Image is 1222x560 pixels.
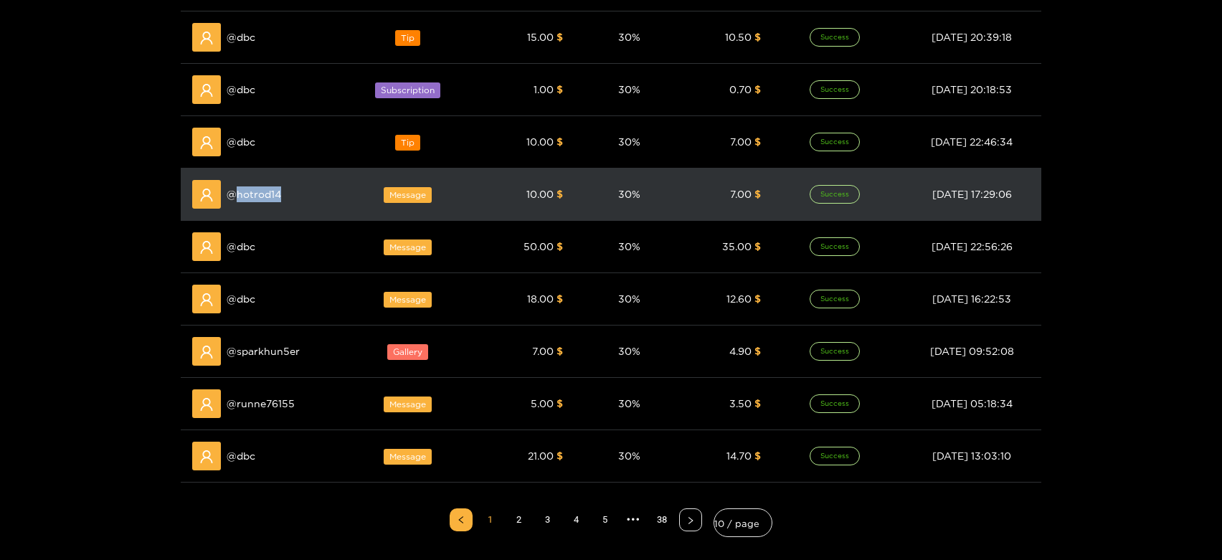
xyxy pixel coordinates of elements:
[556,136,563,147] span: $
[722,241,752,252] span: 35.00
[594,509,615,531] a: 5
[199,345,214,359] span: user
[618,241,640,252] span: 30 %
[199,83,214,98] span: user
[810,80,860,99] span: Success
[931,136,1013,147] span: [DATE] 22:46:34
[479,509,501,531] a: 1
[227,343,300,359] span: @ sparkhun5er
[556,32,563,42] span: $
[457,516,465,524] span: left
[810,237,860,256] span: Success
[450,508,473,531] button: left
[524,241,554,252] span: 50.00
[528,450,554,461] span: 21.00
[932,32,1012,42] span: [DATE] 20:39:18
[508,509,529,531] a: 2
[618,346,640,356] span: 30 %
[622,508,645,531] span: •••
[556,241,563,252] span: $
[618,398,640,409] span: 30 %
[650,508,673,531] li: 38
[679,508,702,531] button: right
[384,187,432,203] span: Message
[730,189,752,199] span: 7.00
[556,293,563,304] span: $
[754,136,761,147] span: $
[810,394,860,413] span: Success
[726,450,752,461] span: 14.70
[932,189,1012,199] span: [DATE] 17:29:06
[565,509,587,531] a: 4
[199,450,214,464] span: user
[531,398,554,409] span: 5.00
[227,134,255,150] span: @ dbc
[686,516,695,525] span: right
[618,189,640,199] span: 30 %
[387,344,428,360] span: Gallery
[618,450,640,461] span: 30 %
[754,346,761,356] span: $
[730,136,752,147] span: 7.00
[725,32,752,42] span: 10.50
[810,28,860,47] span: Success
[810,290,860,308] span: Success
[556,189,563,199] span: $
[199,293,214,307] span: user
[384,449,432,465] span: Message
[384,397,432,412] span: Message
[395,30,420,46] span: Tip
[527,32,554,42] span: 15.00
[526,136,554,147] span: 10.00
[754,189,761,199] span: $
[593,508,616,531] li: 5
[199,31,214,45] span: user
[536,508,559,531] li: 3
[199,136,214,150] span: user
[810,133,860,151] span: Success
[714,513,772,533] span: 10 / page
[618,136,640,147] span: 30 %
[932,398,1013,409] span: [DATE] 05:18:34
[532,346,554,356] span: 7.00
[679,508,702,531] li: Next Page
[651,509,673,531] a: 38
[556,346,563,356] span: $
[810,342,860,361] span: Success
[932,293,1011,304] span: [DATE] 16:22:53
[227,291,255,307] span: @ dbc
[754,293,761,304] span: $
[536,509,558,531] a: 3
[534,84,554,95] span: 1.00
[564,508,587,531] li: 4
[932,84,1012,95] span: [DATE] 20:18:53
[930,346,1014,356] span: [DATE] 09:52:08
[754,84,761,95] span: $
[932,450,1011,461] span: [DATE] 13:03:10
[478,508,501,531] li: 1
[754,32,761,42] span: $
[729,346,752,356] span: 4.90
[527,293,554,304] span: 18.00
[556,450,563,461] span: $
[384,239,432,255] span: Message
[618,293,640,304] span: 30 %
[227,239,255,255] span: @ dbc
[199,240,214,255] span: user
[199,397,214,412] span: user
[622,508,645,531] li: Next 5 Pages
[526,189,554,199] span: 10.00
[227,186,281,202] span: @ hotrod14
[754,398,761,409] span: $
[227,29,255,45] span: @ dbc
[810,447,860,465] span: Success
[384,292,432,308] span: Message
[618,32,640,42] span: 30 %
[618,84,640,95] span: 30 %
[729,398,752,409] span: 3.50
[227,396,295,412] span: @ runne76155
[199,188,214,202] span: user
[754,241,761,252] span: $
[729,84,752,95] span: 0.70
[556,84,563,95] span: $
